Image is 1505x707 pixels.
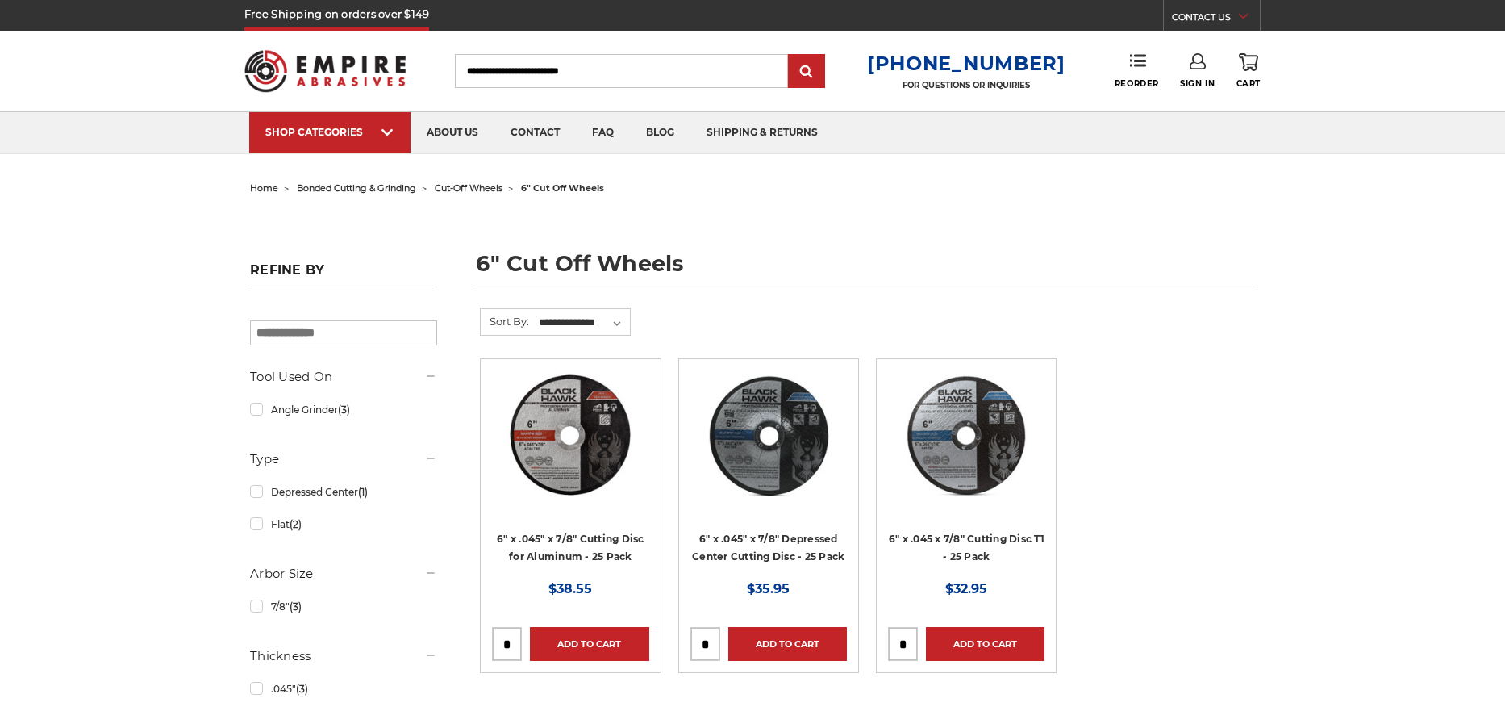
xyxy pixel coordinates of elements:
[250,367,437,387] h5: Tool Used On
[250,395,437,424] a: Angle Grinder(3)
[250,450,437,469] h5: Type
[506,370,635,500] img: 6 inch cut off wheel for aluminum
[250,182,278,194] a: home
[1172,8,1260,31] a: CONTACT US
[704,370,833,500] img: 6" x .045" x 7/8" Depressed Center Type 27 Cut Off Wheel
[265,126,394,138] div: SHOP CATEGORIES
[713,419,824,451] a: Quick view
[515,419,626,451] a: Quick view
[945,581,987,596] span: $32.95
[338,404,350,416] span: (3)
[494,112,576,153] a: contact
[1236,78,1261,89] span: Cart
[250,592,437,621] a: 7/8"(3)
[481,309,529,333] label: Sort By:
[867,52,1065,75] a: [PHONE_NUMBER]
[250,564,437,584] h5: Arbor Size
[290,518,302,530] span: (2)
[1115,53,1159,88] a: Reorder
[250,675,437,703] a: .045"(3)
[790,56,823,88] input: Submit
[244,40,406,102] img: Empire Abrasives
[690,370,847,527] a: 6" x .045" x 7/8" Depressed Center Type 27 Cut Off Wheel
[250,478,437,506] a: Depressed Center(1)
[250,646,437,666] h5: Thickness
[250,262,437,287] h5: Refine by
[358,486,368,498] span: (1)
[411,112,494,153] a: about us
[747,581,790,596] span: $35.95
[911,419,1022,451] a: Quick view
[250,510,437,538] a: Flat(2)
[530,627,648,661] a: Add to Cart
[1180,78,1215,89] span: Sign In
[296,683,308,695] span: (3)
[435,182,502,194] a: cut-off wheels
[576,112,630,153] a: faq
[1115,78,1159,89] span: Reorder
[521,182,604,194] span: 6" cut off wheels
[548,581,592,596] span: $38.55
[630,112,690,153] a: blog
[476,253,1255,287] h1: 6" cut off wheels
[889,533,1044,563] a: 6" x .045 x 7/8" Cutting Disc T1 - 25 Pack
[728,627,847,661] a: Add to Cart
[497,533,644,563] a: 6" x .045" x 7/8" Cutting Disc for Aluminum - 25 Pack
[888,370,1044,527] a: 6" x .045 x 7/8" Cutting Disc T1
[867,80,1065,90] p: FOR QUESTIONS OR INQUIRIES
[492,370,648,527] a: 6 inch cut off wheel for aluminum
[690,112,834,153] a: shipping & returns
[536,311,630,335] select: Sort By:
[297,182,416,194] a: bonded cutting & grinding
[692,533,844,563] a: 6" x .045" x 7/8" Depressed Center Cutting Disc - 25 Pack
[926,627,1044,661] a: Add to Cart
[290,600,302,613] span: (3)
[902,370,1031,500] img: 6" x .045 x 7/8" Cutting Disc T1
[1236,53,1261,89] a: Cart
